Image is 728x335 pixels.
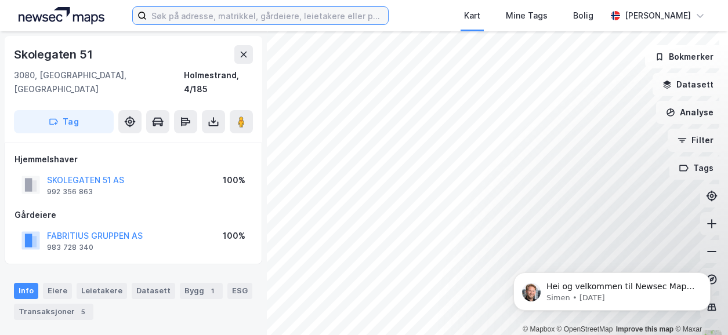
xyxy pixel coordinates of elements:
div: Bolig [573,9,593,23]
button: Analyse [656,101,723,124]
div: Eiere [43,283,72,299]
div: 3080, [GEOGRAPHIC_DATA], [GEOGRAPHIC_DATA] [14,68,184,96]
div: 983 728 340 [47,243,93,252]
div: Kart [464,9,480,23]
button: Datasett [653,73,723,96]
div: Mine Tags [506,9,548,23]
div: 100% [223,229,245,243]
div: Hjemmelshaver [15,152,252,166]
a: OpenStreetMap [557,325,613,333]
button: Bokmerker [645,45,723,68]
div: Holmestrand, 4/185 [184,68,253,96]
div: Bygg [180,283,223,299]
a: Mapbox [523,325,555,333]
input: Søk på adresse, matrikkel, gårdeiere, leietakere eller personer [147,7,388,24]
button: Filter [668,129,723,152]
div: ESG [227,283,252,299]
div: 992 356 863 [47,187,93,196]
div: Leietakere [77,283,127,299]
button: Tag [14,110,114,133]
img: logo.a4113a55bc3d86da70a041830d287a7e.svg [19,7,104,24]
div: Datasett [132,283,175,299]
div: 5 [77,306,89,318]
div: 1 [207,285,218,297]
a: Improve this map [616,325,673,333]
iframe: Intercom notifications message [496,248,728,329]
div: Gårdeiere [15,208,252,222]
div: Transaksjoner [14,304,93,320]
div: 100% [223,173,245,187]
div: [PERSON_NAME] [625,9,691,23]
div: Info [14,283,38,299]
button: Tags [669,156,723,180]
div: Skolegaten 51 [14,45,95,64]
